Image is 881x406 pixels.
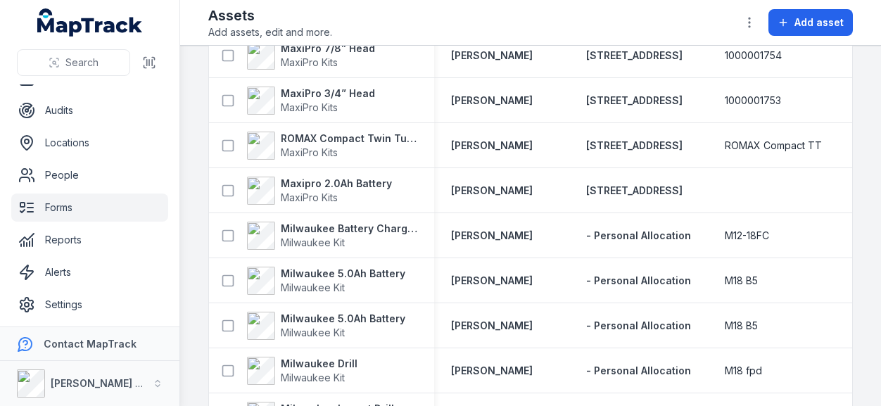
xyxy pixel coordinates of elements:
span: - Personal Allocation [586,274,691,286]
button: Add asset [768,9,853,36]
a: Maxipro 2.0Ah BatteryMaxiPro Kits [247,177,392,205]
span: - Personal Allocation [586,364,691,376]
a: MapTrack [37,8,143,37]
a: [PERSON_NAME] [451,274,533,288]
a: Reports [11,226,168,254]
strong: ROMAX Compact Twin Turbo [281,132,417,146]
a: Forms [11,194,168,222]
span: [STREET_ADDRESS] [586,139,683,151]
a: - Personal Allocation [586,319,691,333]
span: [STREET_ADDRESS] [586,184,683,196]
span: Milwaukee Kit [281,281,345,293]
a: People [11,161,168,189]
span: 1000001753 [725,94,781,108]
a: [STREET_ADDRESS] [586,184,683,198]
a: - Personal Allocation [586,274,691,288]
a: [PERSON_NAME] [451,319,533,333]
span: Add asset [794,15,844,30]
strong: Milwaukee 5.0Ah Battery [281,312,405,326]
span: M18 B5 [725,274,758,288]
span: MaxiPro Kits [281,56,338,68]
span: - Personal Allocation [586,229,691,241]
span: Milwaukee Kit [281,236,345,248]
strong: Milwaukee Drill [281,357,357,371]
a: ROMAX Compact Twin TurboMaxiPro Kits [247,132,417,160]
strong: [PERSON_NAME] Air [51,377,148,389]
a: [STREET_ADDRESS] [586,139,683,153]
strong: Milwaukee Battery Charger [281,222,417,236]
span: [STREET_ADDRESS] [586,49,683,61]
span: - Personal Allocation [586,319,691,331]
a: MaxiPro 3/4” HeadMaxiPro Kits [247,87,375,115]
a: [PERSON_NAME] [451,49,533,63]
a: [PERSON_NAME] [451,184,533,198]
a: MaxiPro 7/8” HeadMaxiPro Kits [247,42,375,70]
strong: MaxiPro 3/4” Head [281,87,375,101]
a: Locations [11,129,168,157]
a: [PERSON_NAME] [451,229,533,243]
h2: Assets [208,6,332,25]
span: Search [65,56,99,70]
a: [PERSON_NAME] [451,139,533,153]
strong: Contact MapTrack [44,338,137,350]
a: Alerts [11,258,168,286]
span: Milwaukee Kit [281,326,345,338]
a: [PERSON_NAME] [451,94,533,108]
span: MaxiPro Kits [281,146,338,158]
a: Milwaukee DrillMilwaukee Kit [247,357,357,385]
a: [PERSON_NAME] [451,364,533,378]
a: [STREET_ADDRESS] [586,49,683,63]
span: M12-18FC [725,229,769,243]
button: Search [17,49,130,76]
a: Milwaukee 5.0Ah BatteryMilwaukee Kit [247,267,405,295]
a: Settings [11,291,168,319]
span: Milwaukee Kit [281,372,345,383]
a: [STREET_ADDRESS] [586,94,683,108]
strong: MaxiPro 7/8” Head [281,42,375,56]
a: Milwaukee 5.0Ah BatteryMilwaukee Kit [247,312,405,340]
span: M18 B5 [725,319,758,333]
span: Add assets, edit and more. [208,25,332,39]
strong: Maxipro 2.0Ah Battery [281,177,392,191]
span: [STREET_ADDRESS] [586,94,683,106]
span: ROMAX Compact TT [725,139,822,153]
span: MaxiPro Kits [281,101,338,113]
a: - Personal Allocation [586,229,691,243]
a: Audits [11,96,168,125]
strong: Milwaukee 5.0Ah Battery [281,267,405,281]
a: Milwaukee Battery ChargerMilwaukee Kit [247,222,417,250]
a: - Personal Allocation [586,364,691,378]
span: 1000001754 [725,49,782,63]
span: MaxiPro Kits [281,191,338,203]
span: M18 fpd [725,364,762,378]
